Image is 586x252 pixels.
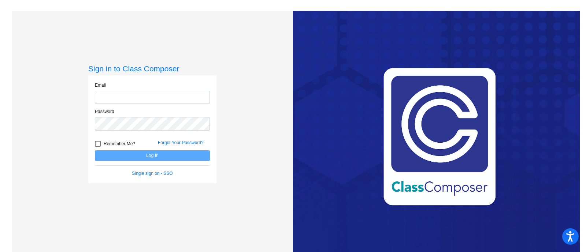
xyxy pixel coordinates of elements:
a: Forgot Your Password? [158,140,204,145]
span: Remember Me? [104,139,135,148]
a: Single sign on - SSO [132,171,173,176]
h3: Sign in to Class Composer [88,64,216,73]
label: Password [95,108,114,115]
button: Log In [95,150,210,161]
label: Email [95,82,106,89]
